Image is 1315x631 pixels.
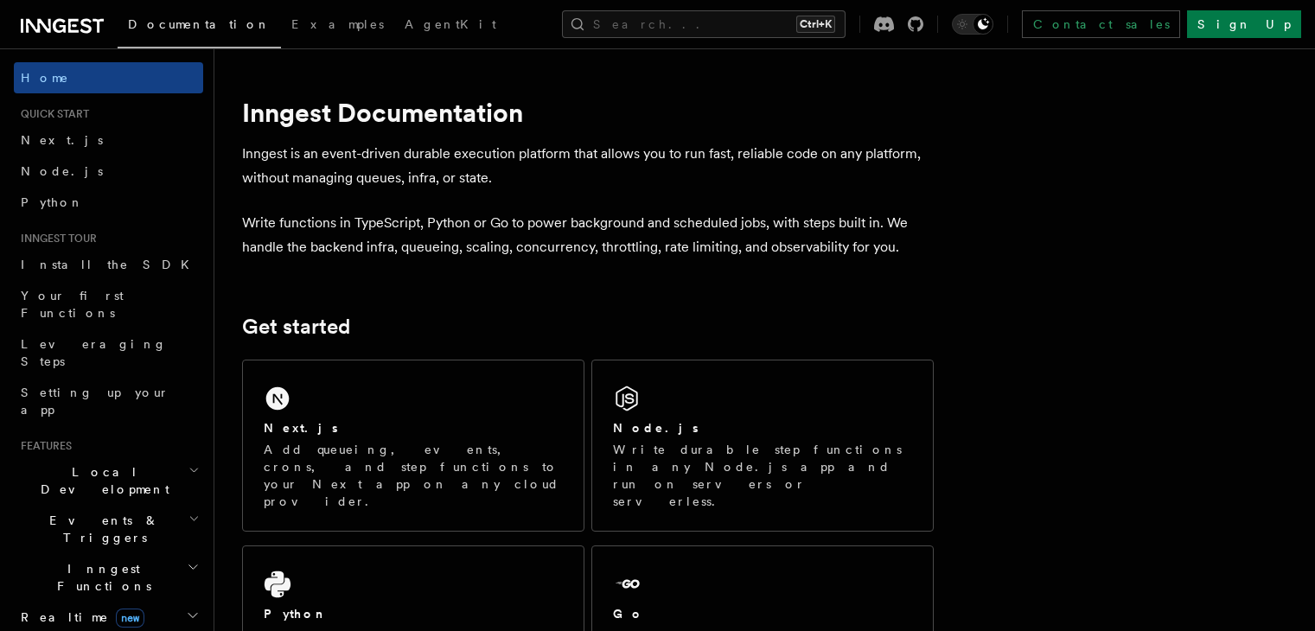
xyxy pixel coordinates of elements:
[14,512,188,546] span: Events & Triggers
[591,360,934,532] a: Node.jsWrite durable step functions in any Node.js app and run on servers or serverless.
[405,17,496,31] span: AgentKit
[14,156,203,187] a: Node.js
[14,280,203,328] a: Your first Functions
[14,249,203,280] a: Install the SDK
[613,605,644,622] h2: Go
[264,419,338,437] h2: Next.js
[21,337,167,368] span: Leveraging Steps
[118,5,281,48] a: Documentation
[394,5,507,47] a: AgentKit
[291,17,384,31] span: Examples
[128,17,271,31] span: Documentation
[14,187,203,218] a: Python
[281,5,394,47] a: Examples
[242,97,934,128] h1: Inngest Documentation
[21,289,124,320] span: Your first Functions
[796,16,835,33] kbd: Ctrl+K
[14,553,203,602] button: Inngest Functions
[1187,10,1301,38] a: Sign Up
[952,14,993,35] button: Toggle dark mode
[14,560,187,595] span: Inngest Functions
[21,195,84,209] span: Python
[14,107,89,121] span: Quick start
[14,505,203,553] button: Events & Triggers
[14,463,188,498] span: Local Development
[14,62,203,93] a: Home
[242,142,934,190] p: Inngest is an event-driven durable execution platform that allows you to run fast, reliable code ...
[21,258,200,271] span: Install the SDK
[264,441,563,510] p: Add queueing, events, crons, and step functions to your Next app on any cloud provider.
[21,69,69,86] span: Home
[21,133,103,147] span: Next.js
[242,211,934,259] p: Write functions in TypeScript, Python or Go to power background and scheduled jobs, with steps bu...
[264,605,328,622] h2: Python
[21,386,169,417] span: Setting up your app
[1022,10,1180,38] a: Contact sales
[613,419,699,437] h2: Node.js
[242,315,350,339] a: Get started
[14,377,203,425] a: Setting up your app
[14,124,203,156] a: Next.js
[14,439,72,453] span: Features
[14,609,144,626] span: Realtime
[242,360,584,532] a: Next.jsAdd queueing, events, crons, and step functions to your Next app on any cloud provider.
[562,10,846,38] button: Search...Ctrl+K
[14,456,203,505] button: Local Development
[613,441,912,510] p: Write durable step functions in any Node.js app and run on servers or serverless.
[116,609,144,628] span: new
[14,328,203,377] a: Leveraging Steps
[21,164,103,178] span: Node.js
[14,232,97,245] span: Inngest tour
